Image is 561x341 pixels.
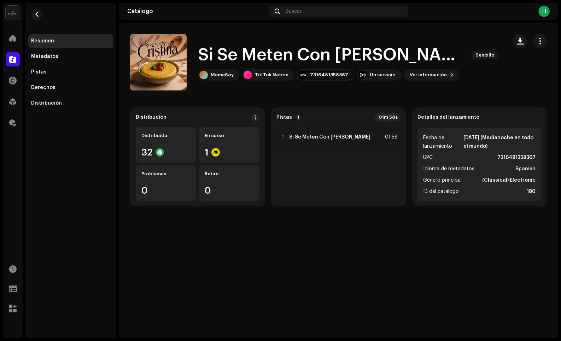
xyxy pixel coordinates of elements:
[417,114,479,120] strong: Detalles del lanzamiento
[515,165,536,173] strong: Spanish
[31,38,54,44] div: Resumen
[136,114,166,120] div: Distribución
[205,171,254,177] div: Retiro
[31,69,47,75] div: Pistas
[374,113,401,122] div: 01m 58s
[141,171,191,177] div: Problemas
[527,187,536,196] strong: 180
[211,72,234,78] div: MemeSoy
[370,72,396,78] div: Un servicio
[6,6,20,20] img: 02a7c2d3-3c89-4098-b12f-2ff2945c95ee
[423,153,433,162] span: UPC
[28,96,113,110] re-m-nav-item: Distribución
[127,8,266,14] div: Catálogo
[295,114,301,120] p-badge: 1
[423,134,462,151] span: Fecha de lanzamiento
[538,6,550,17] div: H
[276,114,292,120] strong: Pistas
[198,44,466,66] h1: Si Se Meten Con [PERSON_NAME]
[471,51,499,59] span: Sencillo
[28,49,113,64] re-m-nav-item: Metadatos
[310,72,348,78] div: 7316481358367
[482,176,536,184] strong: (Classical) Electronic
[31,54,58,59] div: Metadatos
[404,69,460,81] button: Ver información
[423,176,462,184] span: Género principal
[31,85,55,90] div: Derechos
[463,134,536,151] strong: [DATE] (Medianoche en todo el mundo)
[289,134,370,140] strong: Si Se Meten Con [PERSON_NAME]
[423,187,459,196] span: ID del catálogo
[497,153,536,162] strong: 7316481358367
[28,34,113,48] re-m-nav-item: Resumen
[410,68,447,82] span: Ver información
[255,72,288,78] div: Tik Tok Nation
[141,133,191,139] div: Distribuída
[205,133,254,139] div: En curso
[28,81,113,95] re-m-nav-item: Derechos
[286,8,302,14] span: Buscar
[28,65,113,79] re-m-nav-item: Pistas
[31,100,62,106] div: Distribución
[423,165,474,173] span: Idioma de metadatos
[382,133,398,141] div: 01:58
